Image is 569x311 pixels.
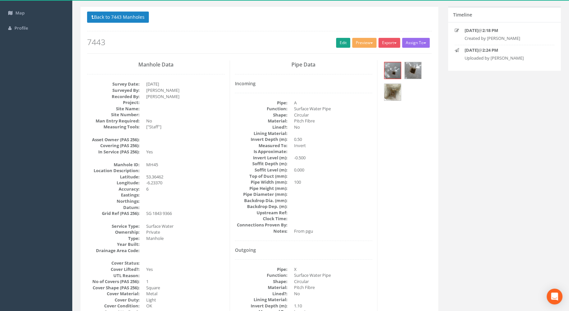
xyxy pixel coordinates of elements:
[235,136,287,143] dt: Invert Depth (m):
[465,47,546,53] p: @
[87,272,140,279] dt: UTL Reason:
[146,81,225,87] dd: [DATE]
[87,124,140,130] dt: Measuring Tools:
[87,229,140,235] dt: Ownership:
[87,99,140,106] dt: Project:
[384,84,401,100] img: 6c3a3e32-4796-8c92-ab48-c6f1cbbe4abf_ab6c85e6-adf2-8839-07ee-c2e9401a919c_thumb.jpg
[146,87,225,93] dd: [PERSON_NAME]
[87,303,140,309] dt: Cover Condition:
[87,204,140,211] dt: Datum:
[235,112,287,118] dt: Shape:
[465,35,546,41] p: Created by [PERSON_NAME]
[146,285,225,291] dd: Square
[87,247,140,254] dt: Drainage Area Code:
[146,93,225,100] dd: [PERSON_NAME]
[87,149,140,155] dt: In Service (PAS 256):
[146,297,225,303] dd: Light
[235,228,287,234] dt: Notes:
[482,47,498,53] strong: 2:24 PM
[235,297,287,303] dt: Lining Material:
[235,179,287,185] dt: Pipe Width (mm):
[235,106,287,112] dt: Function:
[294,136,373,143] dd: 0.50
[87,38,432,46] h2: 7443
[294,303,373,309] dd: 1.10
[87,198,140,204] dt: Northings:
[87,112,140,118] dt: Site Number:
[294,179,373,185] dd: 100
[235,210,287,216] dt: Upstream Ref:
[146,174,225,180] dd: 53.36462
[146,303,225,309] dd: OK
[87,87,140,93] dt: Surveyed By:
[87,143,140,149] dt: Covering (PAS 256):
[87,62,225,68] h3: Manhole Data
[352,38,376,48] button: Preview
[294,155,373,161] dd: -0.500
[235,247,373,252] h4: Outgoing
[235,167,287,173] dt: Soffit Level (m):
[87,106,140,112] dt: Site Name:
[235,173,287,179] dt: Top of Duct (mm):
[294,291,373,297] dd: No
[378,38,400,48] button: Export
[87,297,140,303] dt: Cover Duty:
[235,222,287,228] dt: Connections Proven By:
[87,241,140,247] dt: Year Built:
[235,203,287,210] dt: Backdrop Dep. (m):
[235,191,287,197] dt: Pipe Diameter (mm):
[465,27,478,33] strong: [DATE]
[235,143,287,149] dt: Measured To:
[294,266,373,272] dd: X
[294,106,373,112] dd: Surface Water Pipe
[146,210,225,217] dd: SG 1843 9366
[146,149,225,155] dd: Yes
[87,12,149,23] button: Back to 7443 Manholes
[482,27,498,33] strong: 2:18 PM
[87,137,140,143] dt: Asset Owner (PAS 256):
[87,260,140,266] dt: Cover Status:
[235,100,287,106] dt: Pipe:
[294,118,373,124] dd: Pitch Fibre
[402,38,430,48] button: Assign To
[235,81,373,86] h4: Incoming
[87,266,140,272] dt: Cover Lifted?:
[87,186,140,192] dt: Accuracy:
[235,130,287,137] dt: Lining Material:
[294,284,373,291] dd: Pitch Fibre
[235,124,287,130] dt: Lined?:
[405,62,421,79] img: 6c3a3e32-4796-8c92-ab48-c6f1cbbe4abf_63db960f-ff8b-9a5e-3540-ab48a39c7568_thumb.jpg
[384,62,401,79] img: 6c3a3e32-4796-8c92-ab48-c6f1cbbe4abf_1c61174e-be0e-dfca-4c55-9eb103435cb7_thumb.jpg
[235,148,287,155] dt: Is Approximate:
[235,284,287,291] dt: Material:
[336,38,350,48] a: Edit
[87,210,140,217] dt: Grid Ref (PAS 256):
[146,278,225,285] dd: 1
[146,291,225,297] dd: Metal
[87,223,140,229] dt: Service Type:
[294,272,373,278] dd: Surface Water Pipe
[453,12,472,17] h5: Timeline
[235,303,287,309] dt: Invert Depth (m):
[294,278,373,285] dd: Circular
[146,180,225,186] dd: -6.23370
[294,100,373,106] dd: A
[294,228,373,234] dd: From pgu
[294,112,373,118] dd: Circular
[87,285,140,291] dt: Cover Shape (PAS 256):
[235,272,287,278] dt: Function:
[87,235,140,242] dt: Type:
[465,55,546,61] p: Uploaded by [PERSON_NAME]
[87,81,140,87] dt: Survey Date:
[15,10,25,16] span: Map
[294,124,373,130] dd: No
[146,124,225,130] dd: ["Staff"]
[87,192,140,198] dt: Eastings:
[235,197,287,204] dt: Backdrop Dia. (mm):
[146,266,225,272] dd: Yes
[465,27,546,34] p: @
[235,155,287,161] dt: Invert Level (m):
[294,143,373,149] dd: Invert
[235,62,373,68] h3: Pipe Data
[235,291,287,297] dt: Lined?:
